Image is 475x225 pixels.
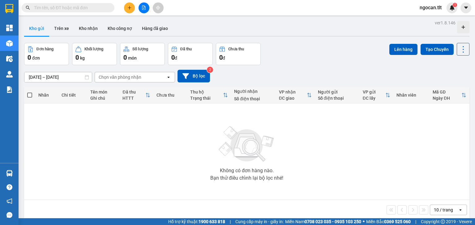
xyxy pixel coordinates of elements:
[207,67,213,73] sup: 2
[123,54,127,61] span: 0
[453,3,457,7] sup: 1
[99,74,141,80] div: Chọn văn phòng nhận
[6,71,13,77] img: warehouse-icon
[24,43,69,65] button: Đơn hàng0đơn
[180,47,192,51] div: Đã thu
[120,43,165,65] button: Số lượng0món
[139,2,149,13] button: file-add
[156,6,160,10] span: aim
[6,170,13,177] img: warehouse-icon
[62,93,84,98] div: Chi tiết
[234,96,273,101] div: Số điện thoại
[433,96,461,101] div: Ngày ĐH
[279,90,307,94] div: VP nhận
[384,219,411,224] strong: 0369 525 060
[199,219,225,224] strong: 1900 633 818
[454,3,456,7] span: 1
[6,184,12,190] span: question-circle
[279,96,307,101] div: ĐC giao
[363,220,365,223] span: ⚪️
[128,56,137,60] span: món
[223,56,225,60] span: đ
[153,2,164,13] button: aim
[415,218,416,225] span: |
[122,90,145,94] div: Đã thu
[190,96,223,101] div: Trạng thái
[6,212,12,218] span: message
[389,44,417,55] button: Lên hàng
[166,75,171,80] svg: open
[84,47,103,51] div: Khối lượng
[26,6,30,10] span: search
[441,219,445,224] span: copyright
[435,19,456,26] div: ver 1.8.146
[463,5,469,10] span: caret-down
[6,40,13,47] img: warehouse-icon
[28,54,31,61] span: 0
[72,43,117,65] button: Khối lượng0kg
[137,21,173,36] button: Hàng đã giao
[318,90,357,94] div: Người gửi
[156,93,184,98] div: Chưa thu
[127,6,132,10] span: plus
[75,54,79,61] span: 0
[228,47,244,51] div: Chưa thu
[6,56,13,62] img: warehouse-icon
[119,87,153,103] th: Toggle SortBy
[6,25,13,31] img: dashboard-icon
[124,2,135,13] button: plus
[234,89,273,94] div: Người nhận
[132,47,148,51] div: Số lượng
[458,207,463,212] svg: open
[142,6,146,10] span: file-add
[460,2,471,13] button: caret-down
[305,219,361,224] strong: 0708 023 035 - 0935 103 250
[190,90,223,94] div: Thu hộ
[235,218,284,225] span: Cung cấp máy in - giấy in:
[187,87,231,103] th: Toggle SortBy
[216,123,278,166] img: svg+xml;base64,PHN2ZyBjbGFzcz0ibGlzdC1wbHVnX19zdmciIHhtbG5zPSJodHRwOi8vd3d3LnczLm9yZy8yMDAwL3N2Zy...
[360,87,393,103] th: Toggle SortBy
[421,44,454,55] button: Tạo Chuyến
[216,43,261,65] button: Chưa thu0đ
[171,54,175,61] span: 0
[449,5,455,10] img: icon-new-feature
[74,21,103,36] button: Kho nhận
[276,87,315,103] th: Toggle SortBy
[396,93,426,98] div: Nhân viên
[80,56,85,60] span: kg
[122,96,145,101] div: HTTT
[38,93,55,98] div: Nhãn
[220,168,274,173] div: Không có đơn hàng nào.
[415,4,447,11] span: ngocan.tlt
[178,70,210,82] button: Bộ lọc
[6,86,13,93] img: solution-icon
[90,96,117,101] div: Ghi chú
[318,96,357,101] div: Số điện thoại
[210,176,283,181] div: Bạn thử điều chỉnh lại bộ lọc nhé!
[6,198,12,204] span: notification
[32,56,40,60] span: đơn
[103,21,137,36] button: Kho công nợ
[366,218,411,225] span: Miền Bắc
[49,21,74,36] button: Trên xe
[90,90,117,94] div: Tên món
[457,21,469,33] div: Tạo kho hàng mới
[363,96,385,101] div: ĐC lấy
[434,207,453,213] div: 10 / trang
[24,72,92,82] input: Select a date range.
[430,87,469,103] th: Toggle SortBy
[24,21,49,36] button: Kho gửi
[219,54,223,61] span: 0
[36,47,53,51] div: Đơn hàng
[363,90,385,94] div: VP gửi
[5,4,13,13] img: logo-vxr
[175,56,177,60] span: đ
[168,218,225,225] span: Hỗ trợ kỹ thuật:
[34,4,107,11] input: Tìm tên, số ĐT hoặc mã đơn
[285,218,361,225] span: Miền Nam
[230,218,231,225] span: |
[433,90,461,94] div: Mã GD
[168,43,213,65] button: Đã thu0đ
